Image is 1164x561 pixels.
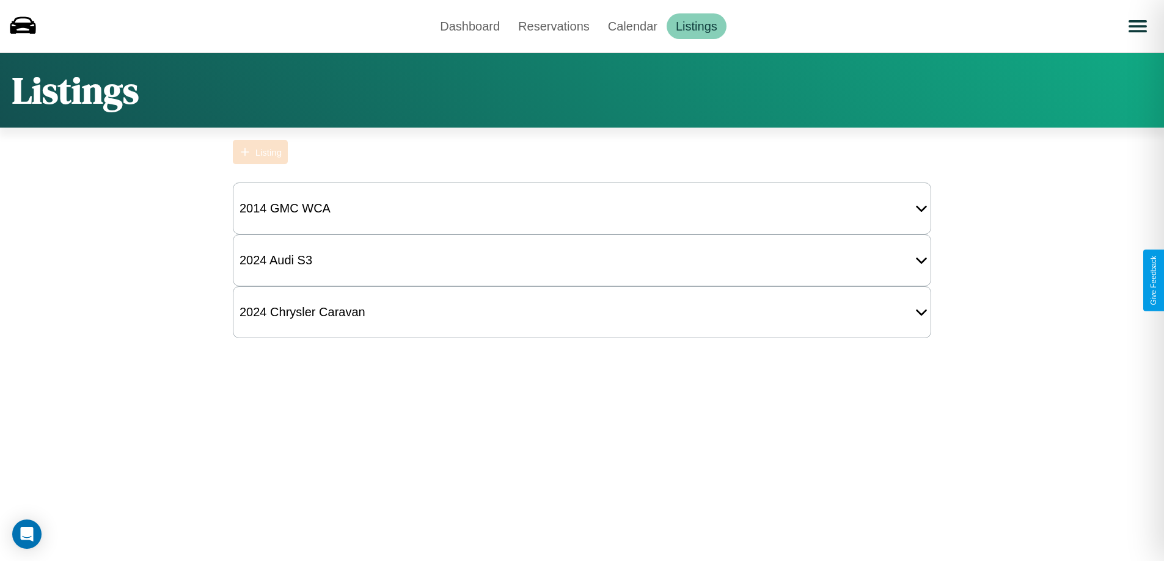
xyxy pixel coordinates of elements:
div: Listing [255,147,282,157]
a: Reservations [509,13,599,39]
a: Listings [667,13,727,39]
div: 2024 Chrysler Caravan [233,299,372,325]
div: 2024 Audi S3 [233,247,318,273]
button: Listing [233,140,288,164]
div: 2014 GMC WCA [233,195,337,222]
div: Give Feedback [1149,256,1158,305]
h1: Listings [12,65,139,115]
button: Open menu [1121,9,1155,43]
div: Open Intercom Messenger [12,519,42,549]
a: Dashboard [431,13,509,39]
a: Calendar [599,13,667,39]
